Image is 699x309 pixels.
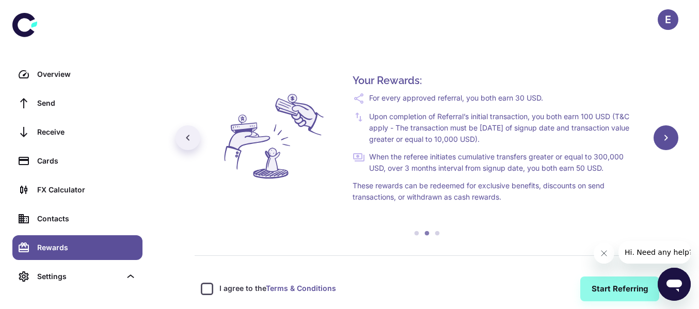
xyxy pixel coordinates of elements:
[37,69,136,80] div: Overview
[12,264,142,289] div: Settings
[37,126,136,138] div: Receive
[37,155,136,167] div: Cards
[12,91,142,116] a: Send
[12,235,142,260] a: Rewards
[266,284,336,292] a: Terms & Conditions
[12,177,142,202] a: FX Calculator
[369,92,543,105] p: For every approved referral, you both earn 30 USD.
[618,241,691,264] iframe: Message from company
[37,97,136,109] div: Send
[580,277,659,301] button: Start Referring
[12,149,142,173] a: Cards
[353,73,637,88] h5: Your Rewards :
[37,213,136,224] div: Contacts
[37,271,121,282] div: Settings
[658,268,691,301] iframe: Button to launch messaging window
[594,243,614,264] iframe: Close message
[37,242,136,253] div: Rewards
[411,229,422,239] button: 1
[353,180,637,203] p: These rewards can be redeemed for exclusive benefits, discounts on send transactions, or withdraw...
[12,206,142,231] a: Contacts
[12,62,142,87] a: Overview
[12,120,142,144] a: Receive
[369,151,637,174] p: When the referee initiates cumulative transfers greater or equal to 300,000 USD, over 3 months in...
[422,229,432,239] button: 2
[658,9,678,30] button: E
[369,111,637,145] p: Upon completion of Referral’s initial transaction, you both earn 100 USD (T&C apply - The transac...
[432,229,442,239] button: 3
[37,184,136,196] div: FX Calculator
[6,7,74,15] span: Hi. Need any help?
[219,283,336,294] span: I agree to the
